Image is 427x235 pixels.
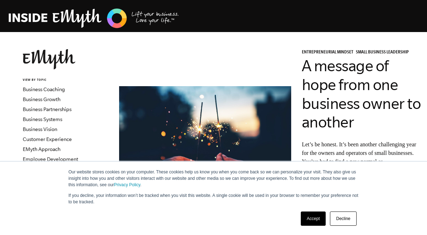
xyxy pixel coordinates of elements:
[69,192,359,205] p: If you decline, your information won’t be tracked when you visit this website. A single cookie wi...
[302,57,421,131] a: A message of hope from one business owner to another
[114,182,140,187] a: Privacy Policy
[23,106,71,112] a: Business Partnerships
[23,156,78,162] a: Employee Development
[23,126,57,132] a: Business Vision
[23,136,72,142] a: Customer Experience
[356,50,411,55] a: Small Business Leadership
[23,116,62,122] a: Business Systems
[302,50,356,55] a: Entrepreneurial Mindset
[301,211,326,226] a: Accept
[23,96,60,102] a: Business Growth
[9,7,179,29] img: EMyth Business Coaching
[23,49,75,69] img: EMyth
[330,211,356,226] a: Decline
[356,50,409,55] span: Small Business Leadership
[302,140,422,200] p: Let’s be honest. It’s been another challenging year for the owners and operators of small busines...
[23,146,60,152] a: EMyth Approach
[23,87,65,92] a: Business Coaching
[23,78,108,83] h6: VIEW BY TOPIC
[302,50,353,55] span: Entrepreneurial Mindset
[69,169,359,188] p: Our website stores cookies on your computer. These cookies help us know you when you come back so...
